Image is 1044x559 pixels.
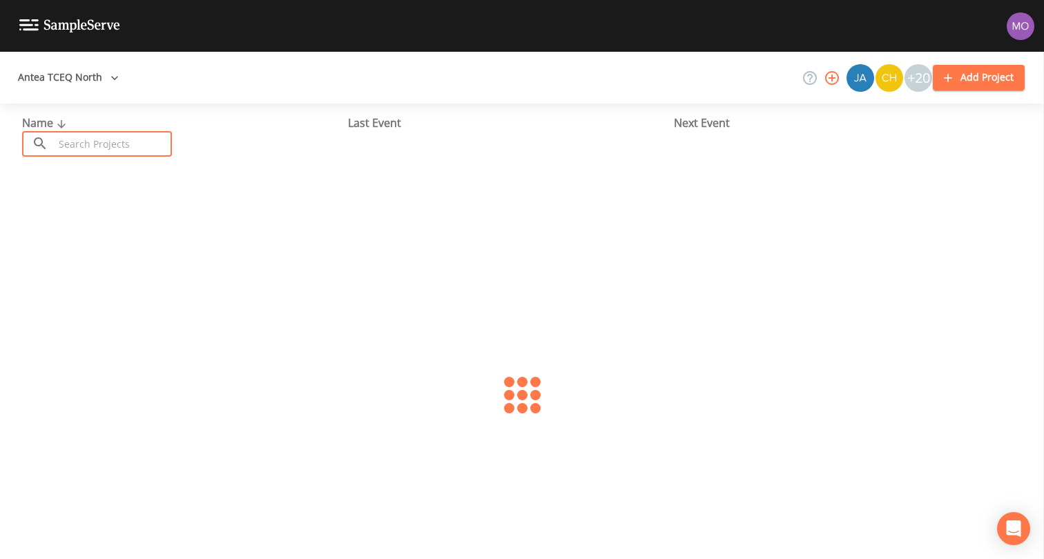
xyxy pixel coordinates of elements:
[997,512,1030,545] div: Open Intercom Messenger
[876,64,903,92] img: c74b8b8b1c7a9d34f67c5e0ca157ed15
[54,131,172,157] input: Search Projects
[22,115,70,130] span: Name
[19,19,120,32] img: logo
[348,115,674,131] div: Last Event
[674,115,1000,131] div: Next Event
[875,64,904,92] div: Charles Medina
[847,64,874,92] img: 2e773653e59f91cc345d443c311a9659
[1007,12,1034,40] img: 4e251478aba98ce068fb7eae8f78b90c
[933,65,1025,90] button: Add Project
[12,65,124,90] button: Antea TCEQ North
[846,64,875,92] div: James Whitmire
[905,64,932,92] div: +20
